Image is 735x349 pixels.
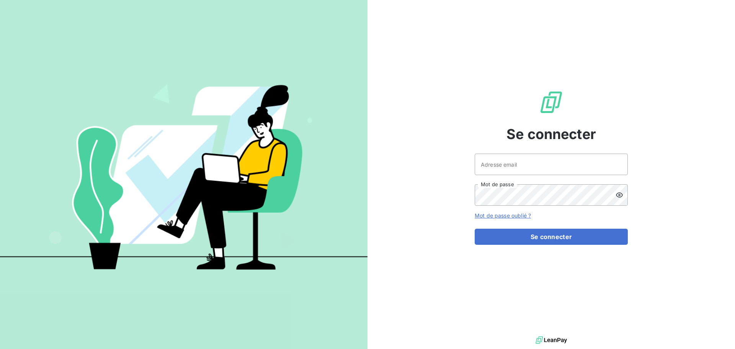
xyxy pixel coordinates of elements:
a: Mot de passe oublié ? [475,212,531,219]
img: logo [536,334,567,346]
img: Logo LeanPay [539,90,563,115]
button: Se connecter [475,229,628,245]
span: Se connecter [506,124,596,144]
input: placeholder [475,154,628,175]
